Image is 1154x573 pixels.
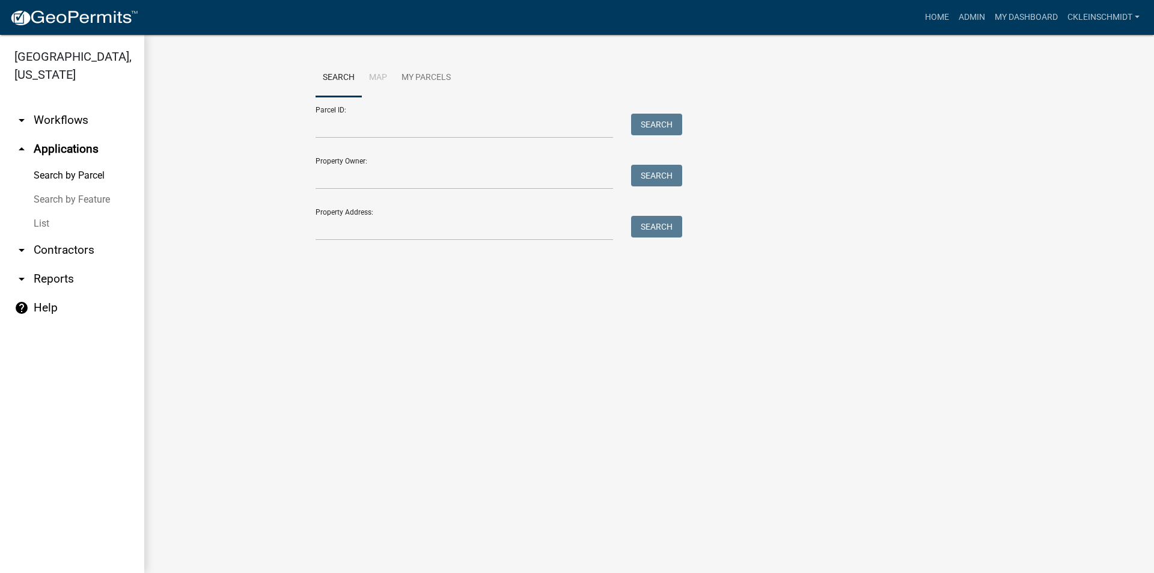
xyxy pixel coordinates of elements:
a: Home [920,6,954,29]
i: arrow_drop_down [14,113,29,127]
button: Search [631,165,682,186]
button: Search [631,114,682,135]
a: Admin [954,6,990,29]
a: My Parcels [394,59,458,97]
a: ckleinschmidt [1063,6,1144,29]
i: arrow_drop_down [14,243,29,257]
button: Search [631,216,682,237]
i: help [14,301,29,315]
i: arrow_drop_up [14,142,29,156]
i: arrow_drop_down [14,272,29,286]
a: Search [316,59,362,97]
a: My Dashboard [990,6,1063,29]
